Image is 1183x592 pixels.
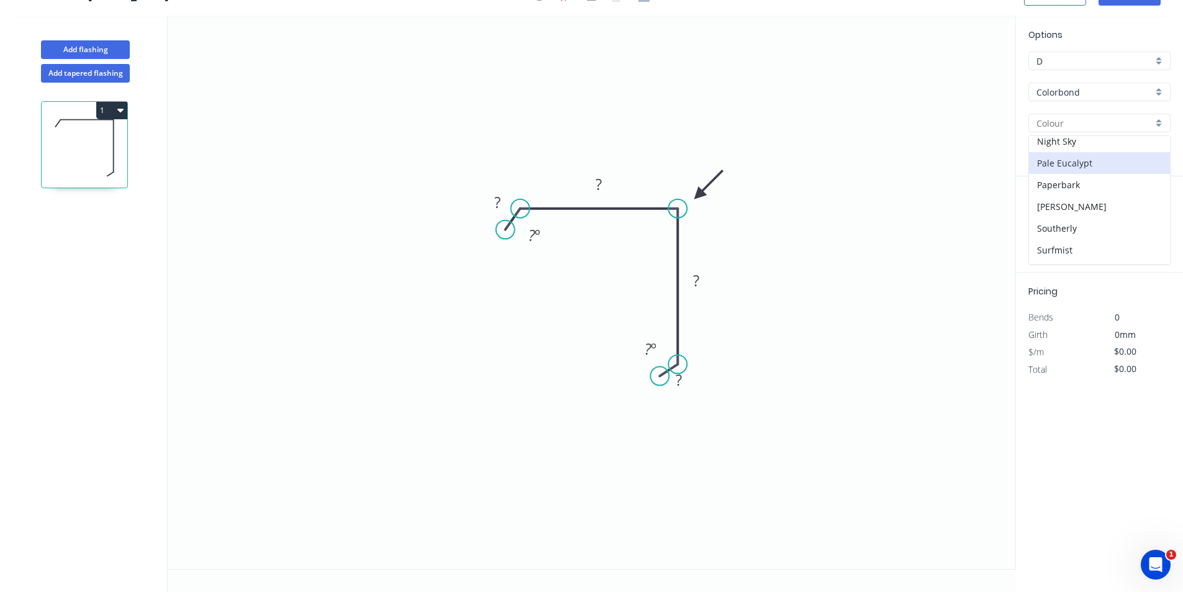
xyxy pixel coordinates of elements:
[494,192,501,212] tspan: ?
[1028,311,1053,323] span: Bends
[1029,217,1170,239] div: Southerly
[1036,117,1153,130] input: Colour
[1115,311,1120,323] span: 0
[1029,239,1170,261] div: Surfmist
[168,16,1015,569] svg: 0
[1028,363,1047,375] span: Total
[41,64,130,83] button: Add tapered flashing
[1115,329,1136,340] span: 0mm
[528,225,535,245] tspan: ?
[1166,550,1176,560] span: 1
[1141,550,1171,580] iframe: Intercom live chat
[1028,29,1063,41] span: Options
[1029,152,1170,174] div: Pale Eucalypt
[676,370,682,390] tspan: ?
[535,225,540,245] tspan: º
[1029,130,1170,152] div: Night Sky
[96,102,127,119] button: 1
[1029,174,1170,196] div: Paperbark
[1028,346,1044,358] span: $/m
[645,339,651,359] tspan: ?
[693,270,699,291] tspan: ?
[1036,86,1153,99] input: Material
[1028,285,1058,298] span: Pricing
[1028,329,1048,340] span: Girth
[41,40,130,59] button: Add flashing
[1029,261,1170,283] div: Wallaby
[1036,55,1153,68] input: Price level
[1029,196,1170,217] div: [PERSON_NAME]
[596,174,602,194] tspan: ?
[651,339,656,359] tspan: º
